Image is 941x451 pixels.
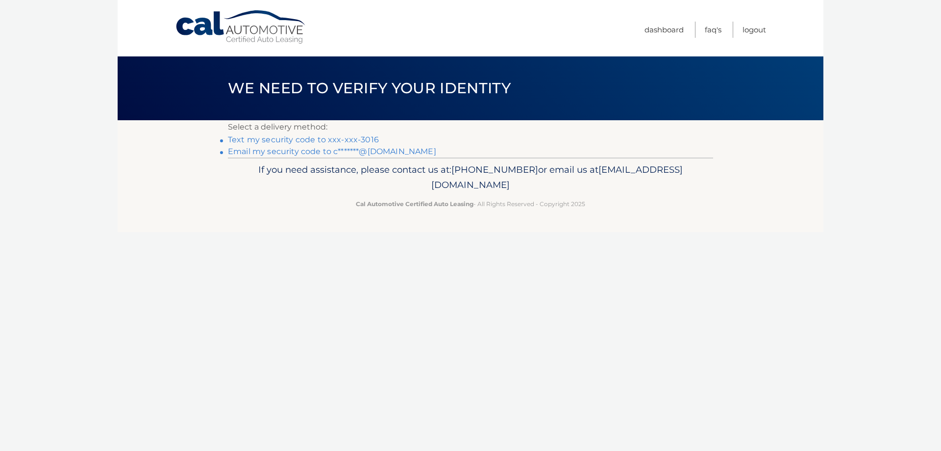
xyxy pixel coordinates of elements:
a: Logout [743,22,766,38]
a: Cal Automotive [175,10,307,45]
strong: Cal Automotive Certified Auto Leasing [356,200,473,208]
a: Text my security code to xxx-xxx-3016 [228,135,379,144]
span: We need to verify your identity [228,79,511,97]
p: If you need assistance, please contact us at: or email us at [234,162,707,193]
p: Select a delivery method: [228,120,713,134]
a: Dashboard [644,22,684,38]
a: Email my security code to c*******@[DOMAIN_NAME] [228,147,436,156]
p: - All Rights Reserved - Copyright 2025 [234,199,707,209]
a: FAQ's [705,22,721,38]
span: [PHONE_NUMBER] [451,164,538,175]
